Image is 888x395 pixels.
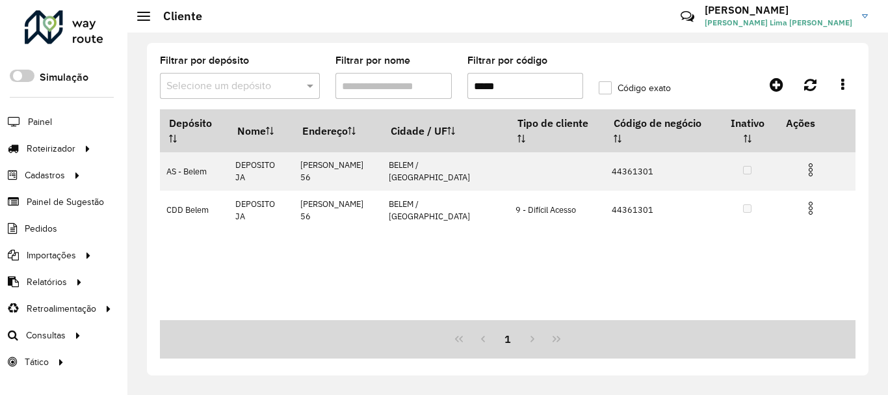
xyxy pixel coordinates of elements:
[40,70,88,85] label: Simulação
[705,17,852,29] span: [PERSON_NAME] Lima [PERSON_NAME]
[382,152,509,191] td: BELEM / [GEOGRAPHIC_DATA]
[27,302,96,316] span: Retroalimentação
[335,53,410,68] label: Filtrar por nome
[150,9,202,23] h2: Cliente
[27,249,76,262] span: Importações
[508,191,605,229] td: 9 - Difícil Acesso
[718,109,777,152] th: Inativo
[228,109,293,152] th: Nome
[705,4,852,16] h3: [PERSON_NAME]
[508,109,605,152] th: Tipo de cliente
[160,191,228,229] td: CDD Belem
[673,3,701,31] a: Contato Rápido
[293,109,382,152] th: Endereço
[25,169,65,182] span: Cadastros
[27,195,104,209] span: Painel de Sugestão
[25,355,49,369] span: Tático
[605,191,718,229] td: 44361301
[605,152,718,191] td: 44361301
[27,142,75,156] span: Roteirizador
[777,109,855,137] th: Ações
[467,53,547,68] label: Filtrar por código
[382,191,509,229] td: BELEM / [GEOGRAPHIC_DATA]
[382,109,509,152] th: Cidade / UF
[26,329,66,342] span: Consultas
[160,53,249,68] label: Filtrar por depósito
[293,191,382,229] td: [PERSON_NAME] 56
[228,191,293,229] td: DEPOSITO JA
[160,109,228,152] th: Depósito
[27,275,67,289] span: Relatórios
[605,109,718,152] th: Código de negócio
[599,81,671,95] label: Código exato
[160,152,228,191] td: AS - Belem
[28,115,52,129] span: Painel
[25,222,57,236] span: Pedidos
[293,152,382,191] td: [PERSON_NAME] 56
[228,152,293,191] td: DEPOSITO JA
[495,327,520,351] button: 1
